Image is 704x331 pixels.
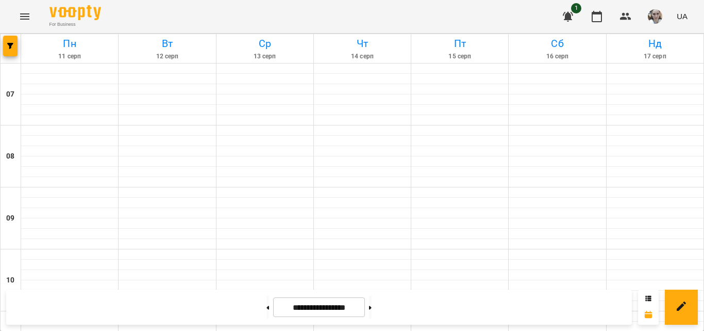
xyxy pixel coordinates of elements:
span: UA [677,11,688,22]
h6: 14 серп [315,52,409,61]
h6: 15 серп [413,52,507,61]
span: 1 [571,3,581,13]
button: Menu [12,4,37,29]
h6: Нд [608,36,702,52]
h6: 16 серп [510,52,604,61]
button: UA [673,7,692,26]
img: b6cd39fe33f9e1707598c837a597d11d.jpg [648,9,662,24]
h6: 07 [6,89,14,100]
h6: Чт [315,36,409,52]
h6: 08 [6,151,14,162]
span: For Business [49,21,101,28]
h6: Пт [413,36,507,52]
h6: 11 серп [23,52,116,61]
h6: Сб [510,36,604,52]
h6: Вт [120,36,214,52]
h6: 17 серп [608,52,702,61]
h6: 10 [6,275,14,286]
h6: 13 серп [218,52,312,61]
h6: 09 [6,213,14,224]
h6: Ср [218,36,312,52]
img: Voopty Logo [49,5,101,20]
h6: 12 серп [120,52,214,61]
h6: Пн [23,36,116,52]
